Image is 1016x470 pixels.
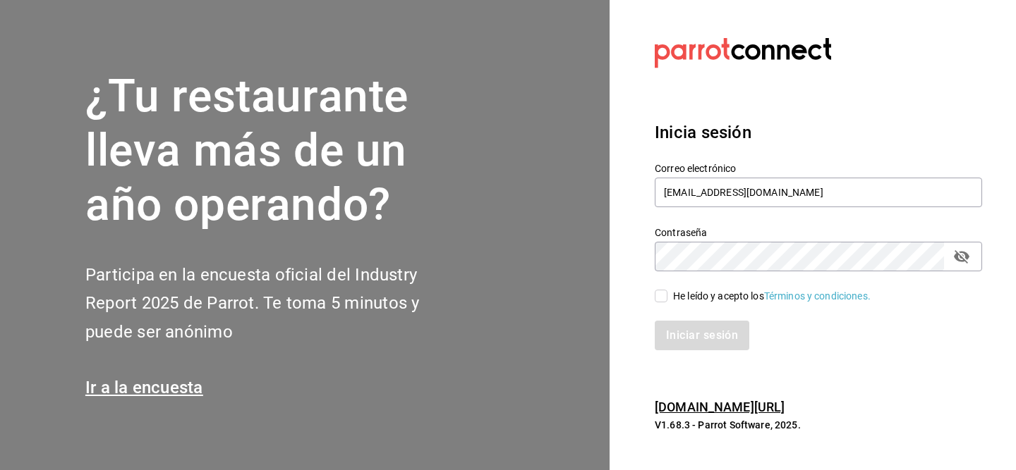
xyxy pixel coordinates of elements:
p: V1.68.3 - Parrot Software, 2025. [655,418,982,432]
a: Términos y condiciones. [764,290,871,302]
label: Correo electrónico [655,163,982,173]
a: [DOMAIN_NAME][URL] [655,400,785,414]
label: Contraseña [655,228,982,237]
h1: ¿Tu restaurante lleva más de un año operando? [85,70,466,232]
h3: Inicia sesión [655,120,982,145]
a: Ir a la encuesta [85,378,203,397]
input: Ingresa tu correo electrónico [655,178,982,207]
button: passwordField [950,245,974,268]
div: He leído y acepto los [673,289,871,304]
h2: Participa en la encuesta oficial del Industry Report 2025 de Parrot. Te toma 5 minutos y puede se... [85,261,466,347]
